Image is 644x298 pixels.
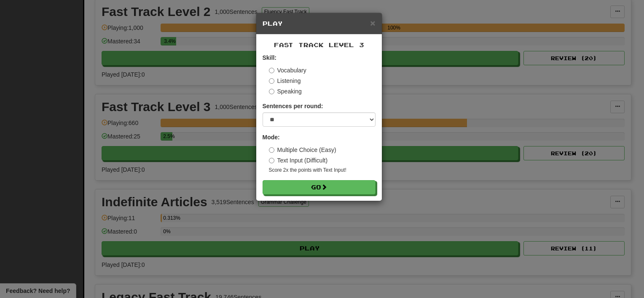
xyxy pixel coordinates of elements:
[269,77,301,85] label: Listening
[263,19,376,28] h5: Play
[269,68,274,73] input: Vocabulary
[269,78,274,84] input: Listening
[269,66,306,74] label: Vocabulary
[263,54,276,61] strong: Skill:
[263,134,280,141] strong: Mode:
[274,41,364,48] span: Fast Track Level 3
[269,87,302,96] label: Speaking
[263,102,323,110] label: Sentences per round:
[269,147,274,153] input: Multiple Choice (Easy)
[269,167,376,174] small: Score 2x the points with Text Input !
[269,158,274,163] input: Text Input (Difficult)
[269,156,328,165] label: Text Input (Difficult)
[263,180,376,194] button: Go
[269,146,336,154] label: Multiple Choice (Easy)
[269,89,274,94] input: Speaking
[370,18,375,28] span: ×
[370,19,375,27] button: Close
